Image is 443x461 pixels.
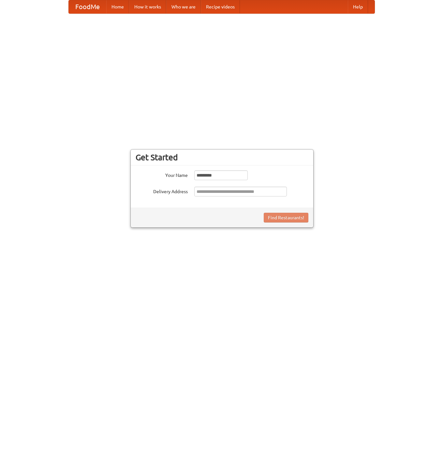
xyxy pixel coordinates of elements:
a: How it works [129,0,166,13]
a: Who we are [166,0,201,13]
a: Help [348,0,368,13]
a: Recipe videos [201,0,240,13]
a: Home [106,0,129,13]
label: Delivery Address [136,187,188,195]
a: FoodMe [69,0,106,13]
h3: Get Started [136,152,308,162]
label: Your Name [136,170,188,179]
button: Find Restaurants! [264,213,308,223]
